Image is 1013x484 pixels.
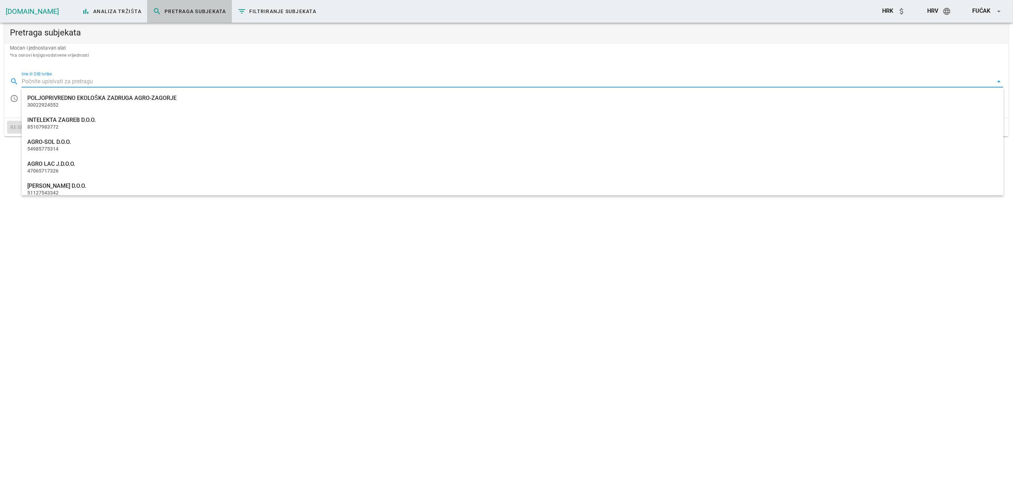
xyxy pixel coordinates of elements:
[10,52,1003,59] div: *na osnovi knjigovodstvene vrijednosti
[882,7,893,14] span: HRK
[27,161,998,167] div: AGRO LAC J.D.O.O.
[972,7,990,14] span: Fućak
[238,7,317,16] span: Filtriranje subjekata
[27,102,998,108] div: 30022924552
[942,7,951,16] i: language
[27,190,998,196] div: 51127543342
[82,7,90,16] i: bar_chart
[153,7,226,16] span: Pretraga subjekata
[27,146,998,152] div: 54985775314
[22,76,993,87] input: Počnite upisivati za pretragu
[27,182,998,189] div: [PERSON_NAME] D.O.O.
[6,7,59,16] a: [DOMAIN_NAME]
[897,7,906,16] i: attach_money
[82,7,141,16] span: Analiza tržišta
[153,7,161,16] i: search
[995,7,1003,16] i: arrow_drop_down
[27,139,998,145] div: AGRO-SOL D.O.O.
[27,117,998,123] div: INTELEKTA ZAGREB D.O.O.
[22,72,52,77] label: Ime ili OIB tvrtke
[27,95,998,101] div: POLJOPRIVREDNO EKOLOŠKA ZADRUGA AGRO-ZAGORJE
[27,168,998,174] div: 47065717326
[27,124,998,130] div: 85107983772
[4,44,1009,64] div: Moćan i jednostavan alat
[238,7,246,16] i: filter_list
[927,7,938,14] span: hrv
[4,21,1009,44] div: Pretraga subjekata
[10,94,18,103] i: access_time
[10,77,18,86] i: search
[995,77,1003,86] i: arrow_drop_down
